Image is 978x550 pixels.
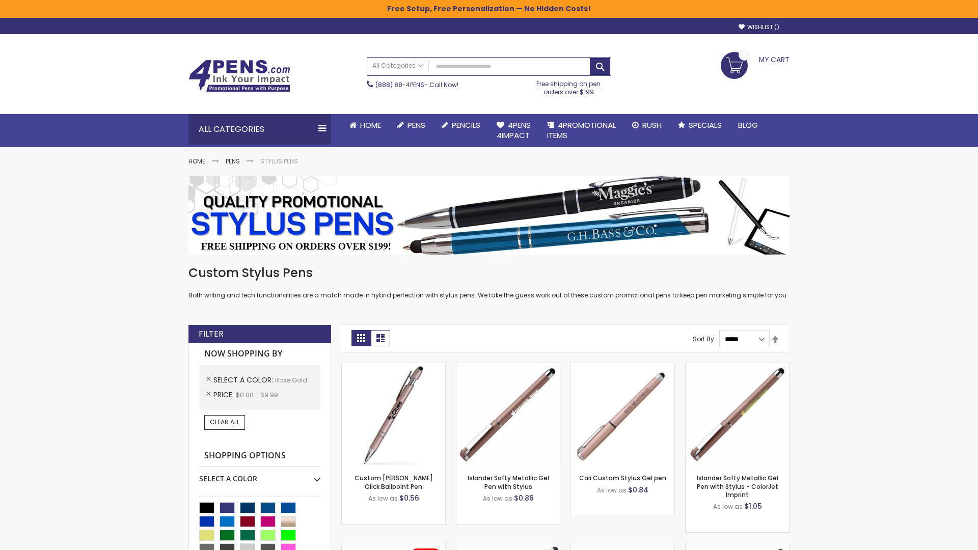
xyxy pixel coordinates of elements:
[226,157,240,166] a: Pens
[260,157,298,166] strong: Stylus Pens
[213,390,236,400] span: Price
[628,485,648,495] span: $0.84
[367,58,428,74] a: All Categories
[713,502,743,511] span: As low as
[188,265,790,300] div: Both writing and tech functionalities are a match made in hybrid perfection with stylus pens. We ...
[739,23,779,31] a: Wishlist
[488,114,539,147] a: 4Pens4impact
[456,363,560,371] a: Islander Softy Metallic Gel Pen with Stylus-Rose Gold
[355,474,433,490] a: Custom [PERSON_NAME] Click Ballpoint Pen
[547,120,616,141] span: 4PROMOTIONAL ITEMS
[368,494,398,503] span: As low as
[188,114,331,145] div: All Categories
[693,335,714,343] label: Sort By
[204,415,245,429] a: Clear All
[341,114,389,136] a: Home
[342,363,445,371] a: Custom Alex II Click Ballpoint Pen-Rose Gold
[624,114,670,136] a: Rush
[236,391,278,399] span: $0.00 - $9.99
[579,474,666,482] a: Cali Custom Stylus Gel pen
[571,363,674,466] img: Cali Custom Stylus Gel pen-Rose Gold
[372,62,423,70] span: All Categories
[539,114,624,147] a: 4PROMOTIONALITEMS
[188,60,290,92] img: 4Pens Custom Pens and Promotional Products
[199,343,320,365] strong: Now Shopping by
[571,363,674,371] a: Cali Custom Stylus Gel pen-Rose Gold
[210,418,239,426] span: Clear All
[188,265,790,281] h1: Custom Stylus Pens
[199,445,320,467] strong: Shopping Options
[497,120,531,141] span: 4Pens 4impact
[744,501,762,511] span: $1.05
[433,114,488,136] a: Pencils
[642,120,662,130] span: Rush
[342,363,445,466] img: Custom Alex II Click Ballpoint Pen-Rose Gold
[686,363,789,466] img: Islander Softy Metallic Gel Pen with Stylus - ColorJet Imprint-Rose Gold
[375,80,424,89] a: (888) 88-4PENS
[697,474,778,499] a: Islander Softy Metallic Gel Pen with Stylus - ColorJet Imprint
[188,157,205,166] a: Home
[275,376,307,384] span: Rose Gold
[730,114,766,136] a: Blog
[199,328,224,340] strong: Filter
[686,363,789,371] a: Islander Softy Metallic Gel Pen with Stylus - ColorJet Imprint-Rose Gold
[689,120,722,130] span: Specials
[670,114,730,136] a: Specials
[213,375,275,385] span: Select A Color
[375,80,458,89] span: - Call Now!
[188,176,790,255] img: Stylus Pens
[456,363,560,466] img: Islander Softy Metallic Gel Pen with Stylus-Rose Gold
[597,486,627,494] span: As low as
[468,474,549,490] a: Islander Softy Metallic Gel Pen with Stylus
[389,114,433,136] a: Pens
[738,120,758,130] span: Blog
[399,493,419,503] span: $0.56
[407,120,425,130] span: Pens
[360,120,381,130] span: Home
[514,493,534,503] span: $0.86
[351,330,371,346] strong: Grid
[526,76,612,96] div: Free shipping on pen orders over $199
[452,120,480,130] span: Pencils
[483,494,512,503] span: As low as
[199,466,320,484] div: Select A Color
